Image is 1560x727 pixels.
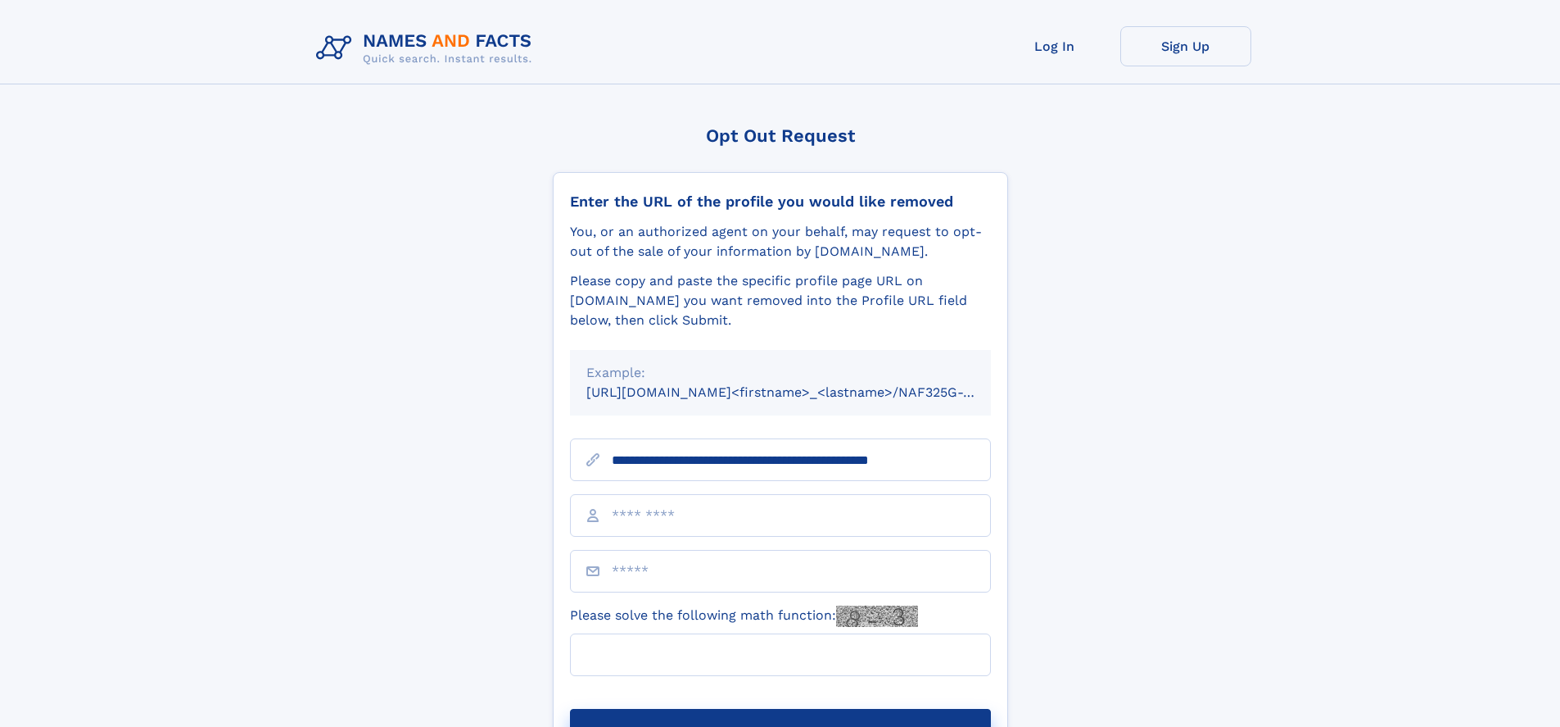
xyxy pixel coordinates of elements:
[1120,26,1251,66] a: Sign Up
[989,26,1120,66] a: Log In
[586,384,1022,400] small: [URL][DOMAIN_NAME]<firstname>_<lastname>/NAF325G-xxxxxxxx
[570,222,991,261] div: You, or an authorized agent on your behalf, may request to opt-out of the sale of your informatio...
[310,26,545,70] img: Logo Names and Facts
[570,271,991,330] div: Please copy and paste the specific profile page URL on [DOMAIN_NAME] you want removed into the Pr...
[570,606,918,627] label: Please solve the following math function:
[570,193,991,211] div: Enter the URL of the profile you would like removed
[553,125,1008,146] div: Opt Out Request
[586,363,974,383] div: Example:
